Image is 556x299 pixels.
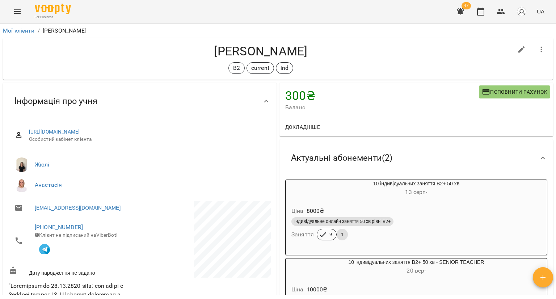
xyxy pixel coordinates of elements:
a: Мої клієнти [3,27,35,34]
a: [PHONE_NUMBER] [35,224,83,231]
nav: breadcrumb [3,26,553,35]
button: Докладніше [282,121,323,134]
button: Menu [9,3,26,20]
img: Voopty Logo [35,4,71,14]
span: Клієнт не підписаний на ViberBot! [35,232,118,238]
span: For Business [35,15,71,20]
span: 9 [325,231,336,238]
span: UA [537,8,544,15]
button: Поповнити рахунок [479,85,550,98]
p: В2 [233,64,240,72]
div: В2 [228,62,245,74]
p: ind [281,64,288,72]
div: 10 індивідуальних заняття B2+ 50 хв - SENIOR TEACHER [286,258,547,276]
span: Докладніше [285,123,320,131]
img: Анастасія [14,178,29,192]
span: Індивідуальне онлайн заняття 50 хв рівні В2+ [291,218,393,225]
span: 1 [337,231,348,238]
li: / [38,26,40,35]
p: [PERSON_NAME] [43,26,87,35]
div: 10 індивідуальних заняття В2+ 50 хв [286,180,547,197]
h6: Ціна [291,206,304,216]
h6: Ціна [291,285,304,295]
a: Жюлі [35,161,50,168]
button: 10 індивідуальних заняття В2+ 50 хв13 серп- Ціна8000₴Індивідуальне онлайн заняття 50 хв рівні В2+... [286,180,547,249]
h4: 300 ₴ [285,88,479,103]
button: UA [534,5,547,18]
div: Дату народження не задано [7,265,140,278]
div: ind [276,62,293,74]
a: Анастасія [35,181,62,188]
span: Особистий кабінет клієнта [29,136,265,143]
div: current [247,62,274,74]
a: [EMAIL_ADDRESS][DOMAIN_NAME] [35,204,121,211]
p: 8000 ₴ [307,207,324,215]
span: Інформація про учня [14,96,97,107]
h4: [PERSON_NAME] [9,44,513,59]
img: Жюлі [14,157,29,172]
p: 10000 ₴ [307,285,328,294]
span: 47 [462,2,471,9]
span: Актуальні абонементи ( 2 ) [291,152,392,164]
span: 20 вер - [407,267,426,274]
div: Інформація про учня [3,83,277,120]
img: Telegram [39,244,50,255]
button: Клієнт підписаний на VooptyBot [35,239,54,258]
span: Баланс [285,103,479,112]
span: Поповнити рахунок [482,88,547,96]
span: 13 серп - [405,189,427,195]
a: [URL][DOMAIN_NAME] [29,129,80,135]
p: current [251,64,269,72]
img: avatar_s.png [517,7,527,17]
div: Актуальні абонементи(2) [279,139,553,177]
h6: Заняття [291,229,314,240]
